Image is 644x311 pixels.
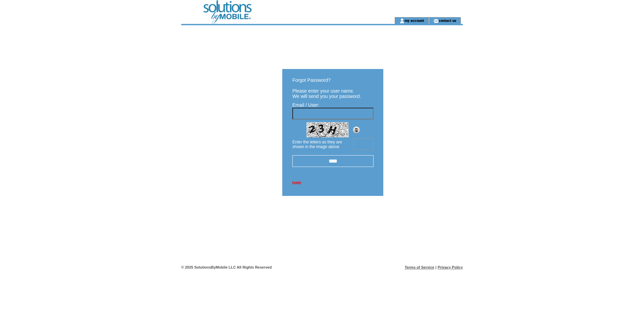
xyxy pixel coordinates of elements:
[292,77,361,99] span: Forgot Password? Please enter your user name. We will send you your password.
[181,265,272,269] span: © 2025 SolutionsByMobile LLC All Rights Reserved
[405,265,434,269] a: Terms of Service
[439,18,456,23] a: contact us
[405,18,424,23] a: my account
[353,127,360,133] img: refresh.png
[307,122,349,137] img: Captcha.jpg
[436,265,437,269] span: |
[399,18,405,24] img: account_icon.gif
[292,180,301,184] a: Login
[433,18,439,24] img: contact_us_icon.gif
[438,265,463,269] a: Privacy Policy
[292,102,319,108] span: Email / User:
[292,140,342,149] span: Enter the letters as they are shown in the image above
